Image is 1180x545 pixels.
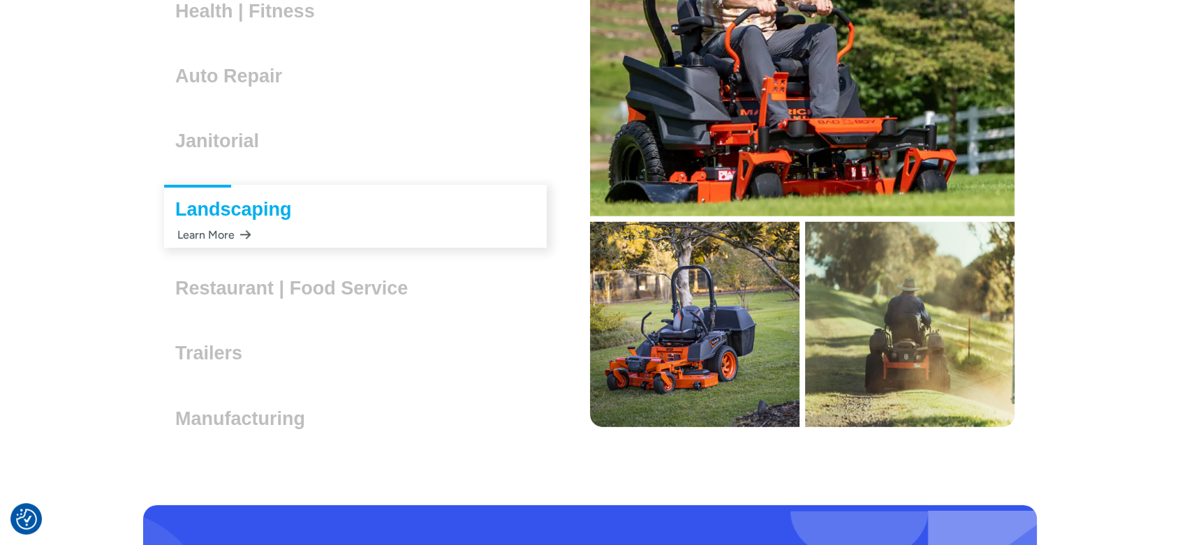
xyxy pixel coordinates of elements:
h3: Trailers [175,343,253,364]
h3: Auto Repair [175,66,293,87]
img: Revisit consent button [16,509,37,530]
h3: Landscaping [175,199,303,220]
h3: Restaurant | Food Service [175,278,419,299]
h3: Janitorial [175,130,270,151]
h3: Manufacturing [175,408,316,429]
div: Learn More [175,221,251,248]
h3: Health | Fitness [175,1,326,22]
button: Consent Preferences [16,509,37,530]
